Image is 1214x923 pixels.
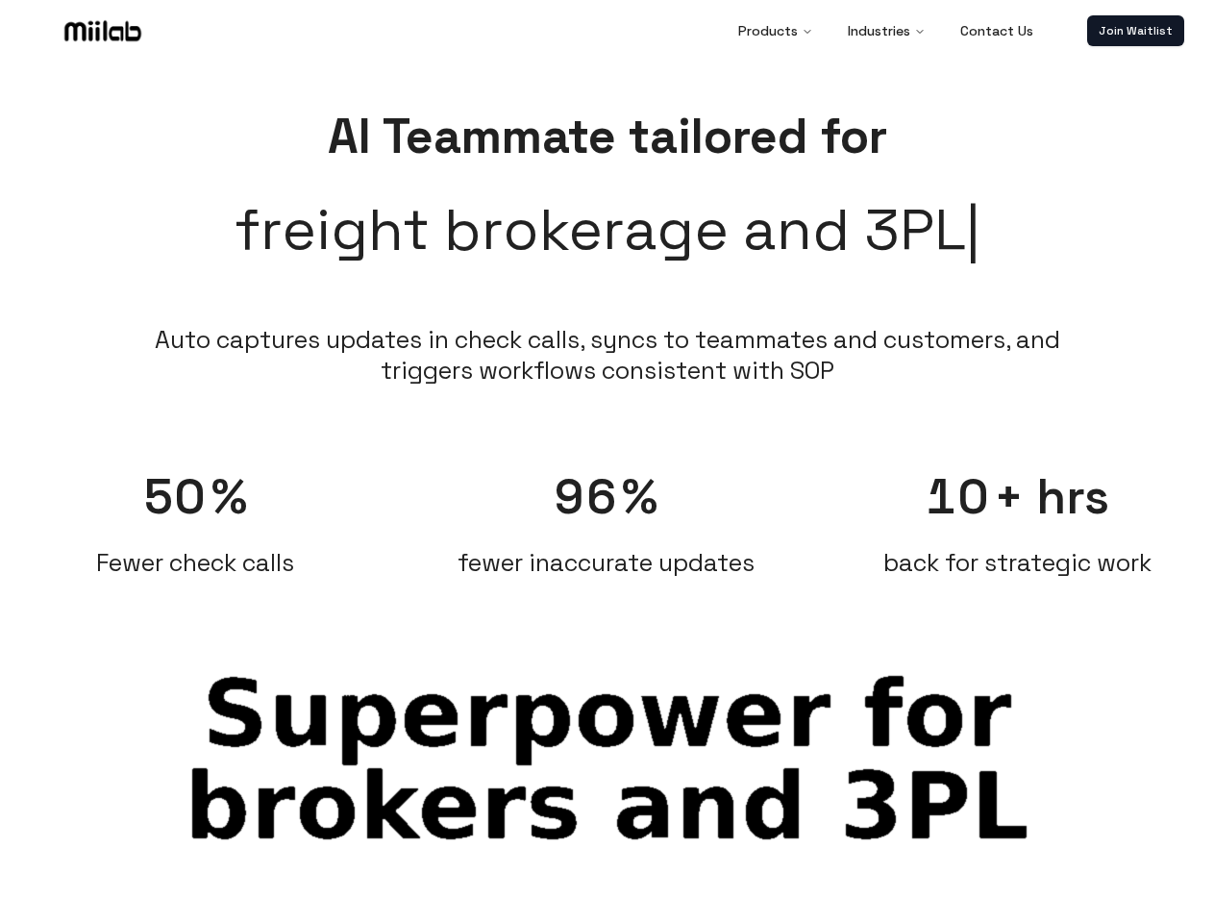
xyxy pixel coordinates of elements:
[458,547,755,578] span: fewer inaccurate updates
[926,466,990,528] span: 10
[723,12,829,50] button: Products
[61,16,145,45] img: Logo
[328,106,887,167] span: AI Teammate tailored for
[832,12,941,50] button: Industries
[883,547,1152,578] span: back for strategic work
[211,466,247,528] span: %
[1087,15,1184,46] a: Join Waitlist
[235,187,980,273] span: freight brokerage and 3PL
[144,324,1070,386] li: Auto captures updates in check calls, syncs to teammates and customers, and triggers workflows co...
[994,466,1109,528] span: + hrs
[723,12,1049,50] nav: Main
[622,466,657,528] span: %
[143,466,208,528] span: 50
[175,668,1040,853] span: Superpower for brokers and 3PL
[945,12,1049,50] a: Contact Us
[31,16,175,45] a: Logo
[555,466,618,528] span: 96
